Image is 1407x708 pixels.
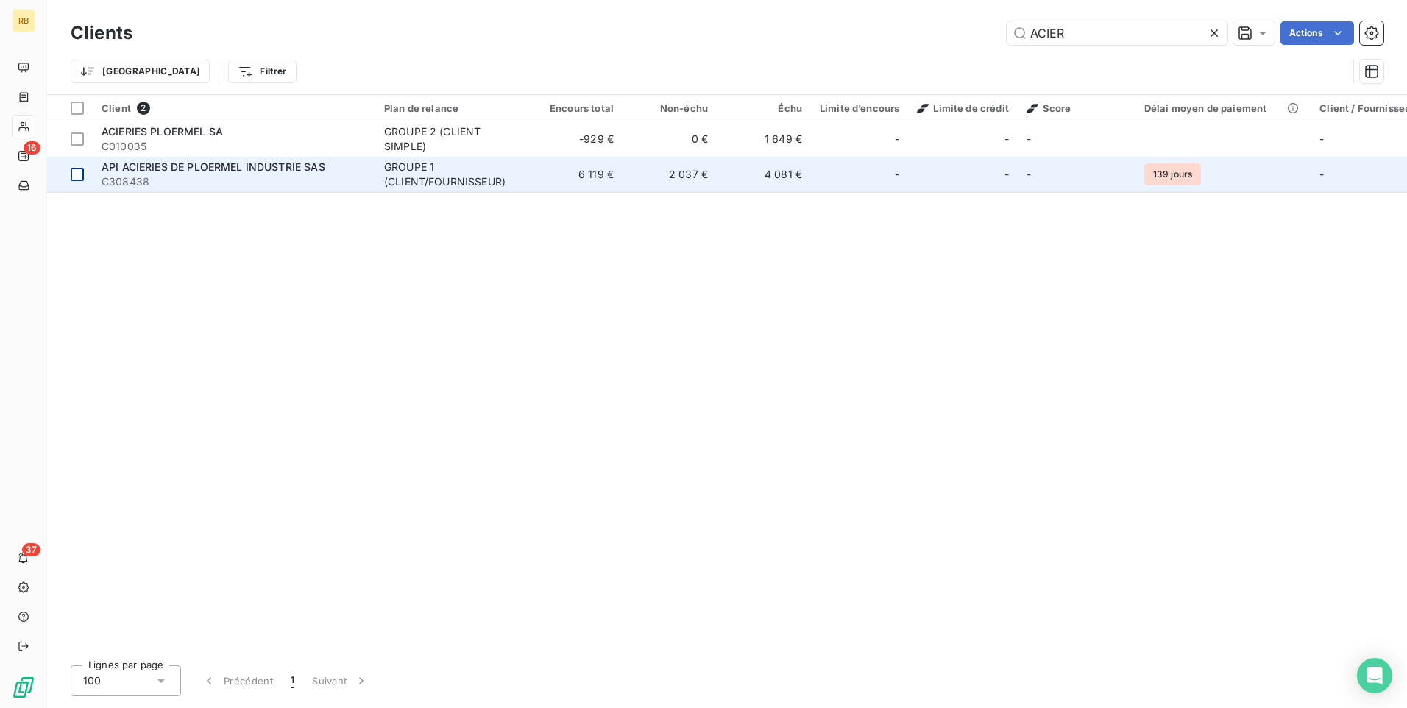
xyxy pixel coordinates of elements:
[528,157,623,192] td: 6 119 €
[895,132,899,146] span: -
[384,124,520,154] div: GROUPE 2 (CLIENT SIMPLE)
[71,60,210,83] button: [GEOGRAPHIC_DATA]
[83,673,101,688] span: 100
[12,676,35,699] img: Logo LeanPay
[384,102,520,114] div: Plan de relance
[1027,132,1031,145] span: -
[726,102,802,114] div: Échu
[12,9,35,32] div: RB
[1357,658,1392,693] div: Open Intercom Messenger
[528,121,623,157] td: -929 €
[820,102,899,114] div: Limite d’encours
[1027,168,1031,180] span: -
[537,102,614,114] div: Encours total
[1004,167,1009,182] span: -
[228,60,296,83] button: Filtrer
[102,174,366,189] span: C308438
[102,102,131,114] span: Client
[303,665,378,696] button: Suivant
[102,160,325,173] span: API ACIERIES DE PLOERMEL INDUSTRIE SAS
[1319,132,1324,145] span: -
[102,139,366,154] span: C010035
[1004,132,1009,146] span: -
[1144,102,1302,114] div: Délai moyen de paiement
[917,102,1008,114] span: Limite de crédit
[1319,168,1324,180] span: -
[137,102,150,115] span: 2
[291,673,294,688] span: 1
[1027,102,1071,114] span: Score
[384,160,520,189] div: GROUPE 1 (CLIENT/FOURNISSEUR)
[102,125,223,138] span: ACIERIES PLOERMEL SA
[282,665,303,696] button: 1
[193,665,282,696] button: Précédent
[623,121,717,157] td: 0 €
[1280,21,1354,45] button: Actions
[717,121,811,157] td: 1 649 €
[1007,21,1227,45] input: Rechercher
[1144,163,1201,185] span: 139 jours
[24,141,40,155] span: 16
[22,543,40,556] span: 37
[895,167,899,182] span: -
[71,20,132,46] h3: Clients
[717,157,811,192] td: 4 081 €
[623,157,717,192] td: 2 037 €
[631,102,708,114] div: Non-échu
